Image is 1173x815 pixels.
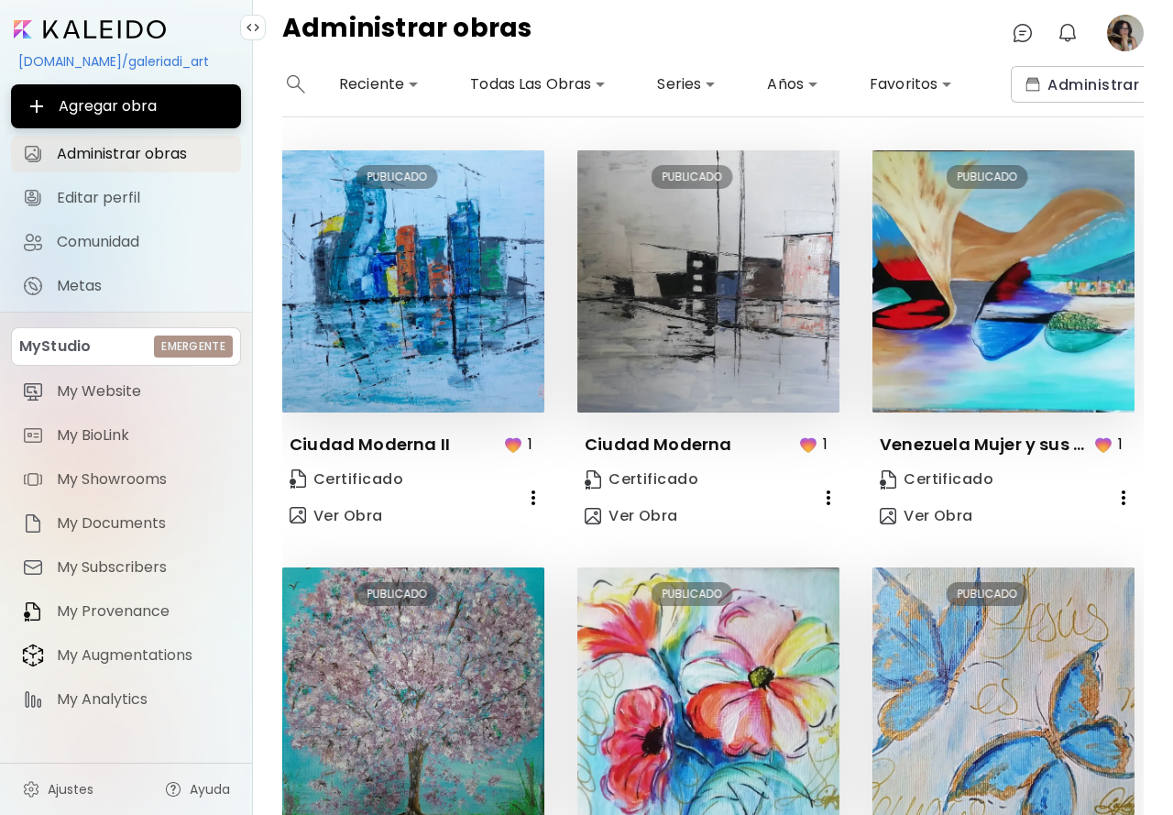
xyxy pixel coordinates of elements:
[502,434,524,456] img: favorites
[282,66,310,103] button: search
[11,549,241,586] a: itemMy Subscribers
[11,373,241,410] a: itemMy Website
[880,470,896,490] img: Certificate
[22,187,44,209] img: Editar perfil icon
[823,433,828,456] p: 1
[22,644,44,667] img: item
[528,433,532,456] p: 1
[246,20,260,35] img: collapse
[11,84,241,128] button: Agregar obra
[577,498,685,534] button: view-artVer Obra
[585,469,698,490] span: Certificado
[577,150,839,413] img: thumbnail
[22,600,44,622] img: item
[164,780,182,798] img: help
[57,514,230,533] span: My Documents
[22,688,44,710] img: item
[872,150,1135,413] img: thumbnail
[1057,22,1079,44] img: bellIcon
[1052,17,1083,49] button: bellIcon
[282,498,390,534] button: view-artVer Obra
[947,582,1028,606] div: PUBLICADO
[57,277,230,295] span: Metas
[577,461,706,498] a: CertificateCertificado
[22,424,44,446] img: item
[57,602,230,621] span: My Provenance
[22,556,44,578] img: item
[282,15,532,51] h4: Administrar obras
[650,70,723,99] div: Series
[585,508,601,524] img: view-art
[57,646,230,665] span: My Augmentations
[797,434,819,456] img: favorites
[290,468,403,492] span: Certificado
[872,461,1001,498] a: CertificateCertificado
[1025,77,1040,92] img: collections
[57,690,230,709] span: My Analytics
[22,512,44,534] img: item
[947,165,1028,189] div: PUBLICADO
[290,469,306,489] img: Certificate
[585,470,601,490] img: Certificate
[793,427,839,461] button: favorites1
[1012,22,1034,44] img: chatIcon
[585,506,678,526] span: Ver Obra
[19,336,91,358] p: MyStudio
[11,637,241,674] a: itemMy Augmentations
[290,505,383,527] span: Ver Obra
[11,224,241,260] a: Comunidad iconComunidad
[652,165,733,189] div: PUBLICADO
[11,268,241,304] a: completeMetas iconMetas
[872,498,981,534] button: view-artVer Obra
[1092,434,1114,456] img: favorites
[22,468,44,490] img: item
[498,427,544,461] button: favorites1
[652,582,733,606] div: PUBLICADO
[57,426,230,445] span: My BioLink
[11,771,104,808] a: Ajustes
[57,189,230,207] span: Editar perfil
[11,505,241,542] a: itemMy Documents
[585,434,731,456] p: Ciudad Moderna
[11,593,241,630] a: itemMy Provenance
[11,46,241,77] div: [DOMAIN_NAME]/galeriadi_art
[463,70,613,99] div: Todas Las Obras
[1088,427,1135,461] button: favorites1
[22,275,44,297] img: Metas icon
[880,469,993,490] span: Certificado
[26,95,226,117] span: Agregar obra
[57,382,230,401] span: My Website
[11,461,241,498] a: itemMy Showrooms
[290,507,306,523] img: view-art
[862,70,959,99] div: Favoritos
[356,582,438,606] div: PUBLICADO
[880,434,1088,456] p: Venezuela Mujer y sus riquezas
[332,70,426,99] div: Reciente
[287,75,305,94] img: search
[760,70,826,99] div: Años
[153,771,241,808] a: Ayuda
[57,558,230,577] span: My Subscribers
[356,165,438,189] div: PUBLICADO
[880,506,973,526] span: Ver Obra
[11,681,241,718] a: itemMy Analytics
[22,143,44,165] img: Administrar obras icon
[11,180,241,216] a: Editar perfil iconEditar perfil
[22,780,40,798] img: settings
[11,136,241,172] a: Administrar obras iconAdministrar obras
[57,470,230,489] span: My Showrooms
[190,780,230,798] span: Ayuda
[880,508,896,524] img: view-art
[161,338,225,355] h6: Emergente
[1118,433,1123,456] p: 1
[282,150,544,413] img: thumbnail
[48,780,93,798] span: Ajustes
[11,417,241,454] a: itemMy BioLink
[57,233,230,251] span: Comunidad
[22,380,44,402] img: item
[22,231,44,253] img: Comunidad icon
[57,145,230,163] span: Administrar obras
[282,461,411,498] a: CertificateCertificado
[290,434,450,456] p: Ciudad Moderna II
